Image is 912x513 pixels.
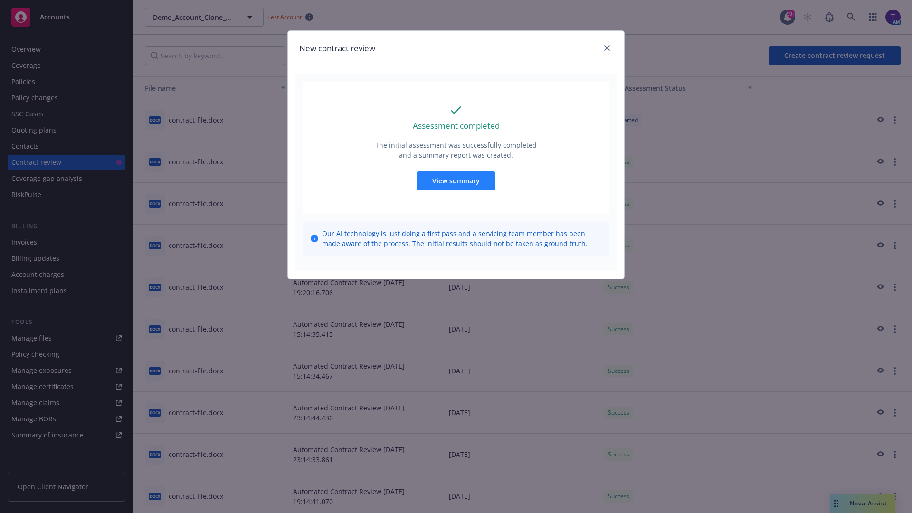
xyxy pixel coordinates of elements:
span: View summary [432,176,480,185]
p: The initial assessment was successfully completed and a summary report was created. [374,140,538,160]
span: Our AI technology is just doing a first pass and a servicing team member has been made aware of t... [322,228,601,248]
a: close [601,42,613,54]
p: Assessment completed [413,120,500,132]
h1: New contract review [299,42,375,55]
button: View summary [417,171,495,190]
